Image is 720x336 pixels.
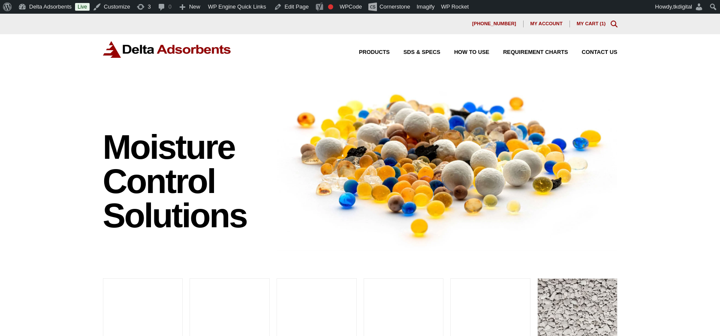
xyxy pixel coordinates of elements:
span: 1 [601,21,604,26]
span: SDS & SPECS [404,50,440,55]
a: Products [345,50,390,55]
span: My account [530,21,563,26]
a: Contact Us [568,50,618,55]
img: Image [277,78,618,251]
span: How to Use [454,50,489,55]
a: My Cart (1) [577,21,606,26]
img: Delta Adsorbents [103,41,232,58]
span: tkdigital [673,3,692,10]
h1: Moisture Control Solutions [103,130,268,233]
a: [PHONE_NUMBER] [465,21,524,27]
a: My account [524,21,570,27]
span: Contact Us [582,50,618,55]
span: Products [359,50,390,55]
span: Requirement Charts [503,50,568,55]
div: Focus keyphrase not set [328,4,333,9]
span: [PHONE_NUMBER] [472,21,516,26]
a: SDS & SPECS [390,50,440,55]
a: Live [75,3,90,11]
a: How to Use [440,50,489,55]
a: Requirement Charts [489,50,568,55]
div: Toggle Modal Content [611,21,618,27]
